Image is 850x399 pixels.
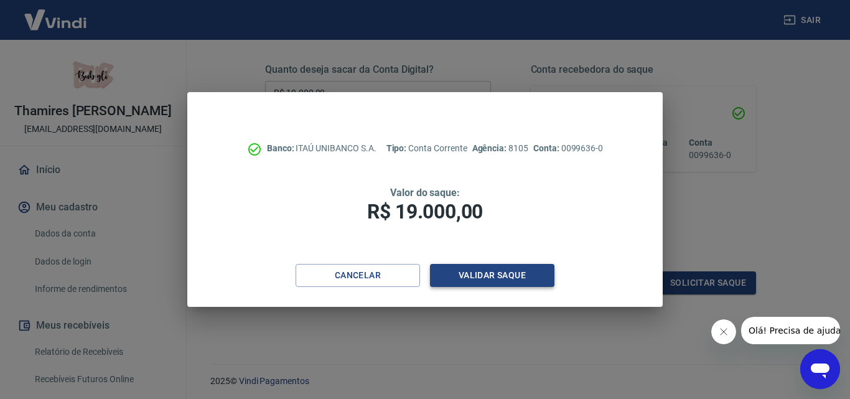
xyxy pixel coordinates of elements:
iframe: Mensagem da empresa [741,317,840,344]
button: Validar saque [430,264,554,287]
p: ITAÚ UNIBANCO S.A. [267,142,376,155]
p: Conta Corrente [386,142,467,155]
span: Tipo: [386,143,409,153]
p: 0099636-0 [533,142,603,155]
span: R$ 19.000,00 [367,200,483,223]
button: Cancelar [296,264,420,287]
span: Conta: [533,143,561,153]
span: Olá! Precisa de ajuda? [7,9,105,19]
span: Agência: [472,143,509,153]
iframe: Botão para abrir a janela de mensagens [800,349,840,389]
iframe: Fechar mensagem [711,319,736,344]
span: Banco: [267,143,296,153]
p: 8105 [472,142,528,155]
span: Valor do saque: [390,187,460,199]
